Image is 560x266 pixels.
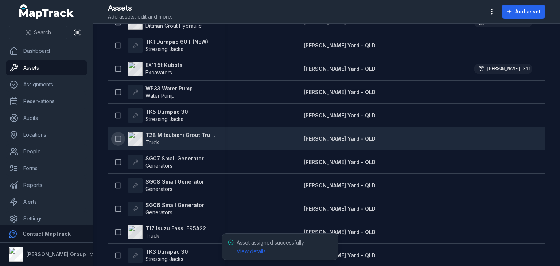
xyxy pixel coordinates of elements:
[304,112,376,119] a: [PERSON_NAME] Yard - QLD
[145,116,183,122] span: Stressing Jacks
[237,248,266,255] a: View details
[304,136,376,142] span: [PERSON_NAME] Yard - QLD
[128,248,192,263] a: TK3 Durapac 30TStressing Jacks
[145,62,183,69] strong: EX11 5t Kubota
[9,26,67,39] button: Search
[145,108,192,116] strong: TK5 Durapac 30T
[19,4,74,19] a: MapTrack
[128,85,193,99] a: WP33 Water PumpWater Pump
[304,228,376,236] a: [PERSON_NAME] Yard - QLD
[304,89,376,96] a: [PERSON_NAME] Yard - QLD
[145,178,204,185] strong: SG08 Small Generator
[145,209,172,215] span: Generators
[145,186,172,192] span: Generators
[515,8,541,15] span: Add asset
[304,206,376,212] span: [PERSON_NAME] Yard - QLD
[6,77,87,92] a: Assignments
[145,139,159,145] span: Truck
[304,229,376,235] span: [PERSON_NAME] Yard - QLD
[128,178,204,193] a: SG08 Small GeneratorGenerators
[6,60,87,75] a: Assets
[128,38,208,53] a: TK1 Durapac 60T (NEW)Stressing Jacks
[145,38,208,46] strong: TK1 Durapac 60T (NEW)
[6,144,87,159] a: People
[304,159,376,165] span: [PERSON_NAME] Yard - QLD
[145,248,192,255] strong: TK3 Durapac 30T
[128,202,204,216] a: SG06 Small GeneratorGenerators
[6,128,87,142] a: Locations
[26,251,86,257] strong: [PERSON_NAME] Group
[304,252,376,259] a: [PERSON_NAME] Yard - QLD
[145,132,216,139] strong: T28 Mitsubishi Grout Truck
[304,159,376,166] a: [PERSON_NAME] Yard - QLD
[145,69,172,75] span: Excavators
[145,256,183,262] span: Stressing Jacks
[237,239,304,254] span: Asset assigned successfully
[145,46,183,52] span: Stressing Jacks
[304,135,376,142] a: [PERSON_NAME] Yard - QLD
[145,23,202,29] span: Dittman Grout Hydraulic
[502,5,545,19] button: Add asset
[145,163,172,169] span: Generators
[6,211,87,226] a: Settings
[6,44,87,58] a: Dashboard
[6,161,87,176] a: Forms
[304,42,376,48] span: [PERSON_NAME] Yard - QLD
[128,225,216,239] a: T17 Isuzu Fassi F95A22 with HiabTruck
[128,132,216,146] a: T28 Mitsubishi Grout TruckTruck
[6,111,87,125] a: Audits
[108,3,172,13] h2: Assets
[145,93,175,99] span: Water Pump
[145,225,216,232] strong: T17 Isuzu Fassi F95A22 with Hiab
[34,29,51,36] span: Search
[128,62,183,76] a: EX11 5t KubotaExcavators
[6,195,87,209] a: Alerts
[23,231,71,237] strong: Contact MapTrack
[145,202,204,209] strong: SG06 Small Generator
[6,178,87,192] a: Reports
[6,94,87,109] a: Reservations
[304,42,376,49] a: [PERSON_NAME] Yard - QLD
[304,19,376,25] span: [PERSON_NAME] Yard - QLD
[145,155,204,162] strong: SG07 Small Generator
[128,108,192,123] a: TK5 Durapac 30TStressing Jacks
[128,155,204,169] a: SG07 Small GeneratorGenerators
[304,182,376,189] a: [PERSON_NAME] Yard - QLD
[145,232,159,239] span: Truck
[304,66,376,72] span: [PERSON_NAME] Yard - QLD
[474,64,532,74] div: [PERSON_NAME]-311
[108,13,172,20] span: Add assets, edit and more.
[304,89,376,95] span: [PERSON_NAME] Yard - QLD
[304,205,376,212] a: [PERSON_NAME] Yard - QLD
[145,85,193,92] strong: WP33 Water Pump
[304,65,376,73] a: [PERSON_NAME] Yard - QLD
